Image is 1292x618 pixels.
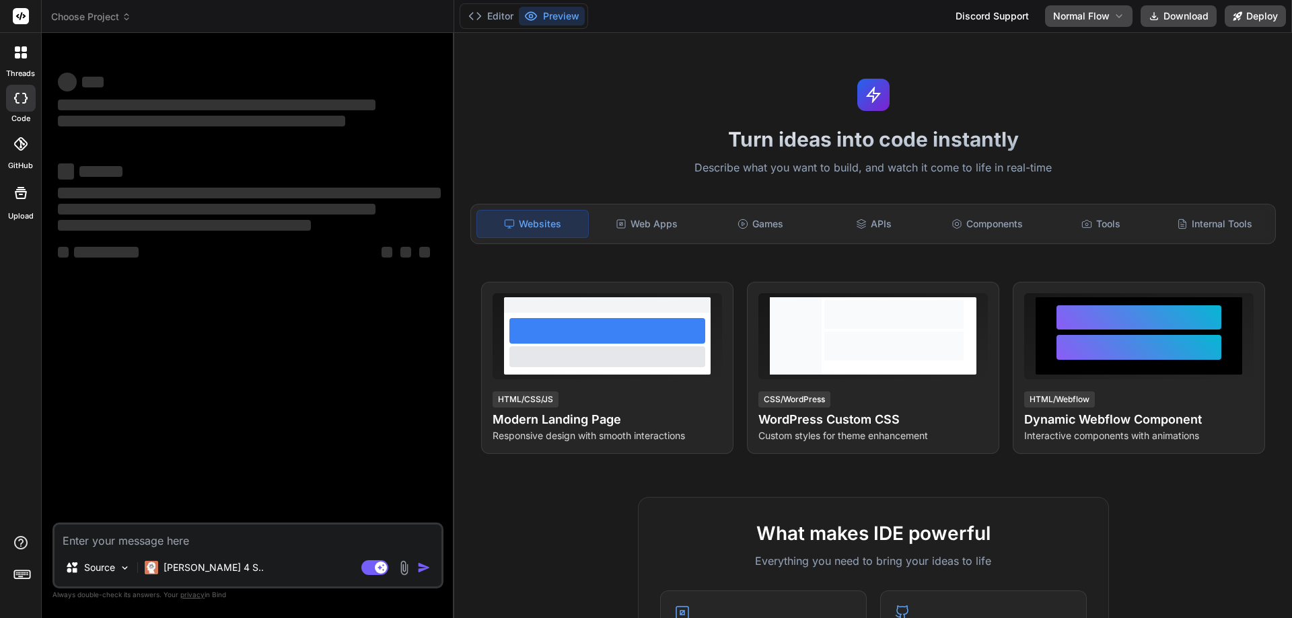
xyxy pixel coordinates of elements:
[400,247,411,258] span: ‌
[8,210,34,222] label: Upload
[419,247,430,258] span: ‌
[818,210,929,238] div: APIs
[58,163,74,180] span: ‌
[1024,410,1254,429] h4: Dynamic Webflow Component
[1141,5,1217,27] button: Download
[180,590,205,598] span: privacy
[119,562,131,574] img: Pick Models
[493,410,722,429] h4: Modern Landing Page
[519,7,585,26] button: Preview
[1053,9,1110,23] span: Normal Flow
[8,160,33,171] label: GitHub
[58,100,375,110] span: ‌
[758,429,988,442] p: Custom styles for theme enhancement
[1024,391,1095,408] div: HTML/Webflow
[463,7,519,26] button: Editor
[417,561,431,574] img: icon
[462,127,1284,151] h1: Turn ideas into code instantly
[58,116,345,126] span: ‌
[6,68,35,79] label: threads
[462,159,1284,177] p: Describe what you want to build, and watch it come to life in real-time
[79,166,122,177] span: ‌
[1225,5,1286,27] button: Deploy
[758,410,988,429] h4: WordPress Custom CSS
[52,588,443,601] p: Always double-check its answers. Your in Bind
[947,5,1037,27] div: Discord Support
[58,204,375,215] span: ‌
[82,77,104,87] span: ‌
[660,553,1087,569] p: Everything you need to bring your ideas to life
[1045,5,1133,27] button: Normal Flow
[1046,210,1157,238] div: Tools
[74,247,139,258] span: ‌
[145,561,158,574] img: Claude 4 Sonnet
[396,560,412,576] img: attachment
[58,220,311,231] span: ‌
[1024,429,1254,442] p: Interactive components with animations
[51,10,131,24] span: Choose Project
[1159,210,1270,238] div: Internal Tools
[58,247,69,258] span: ‌
[660,519,1087,547] h2: What makes IDE powerful
[758,391,830,408] div: CSS/WordPress
[591,210,703,238] div: Web Apps
[932,210,1043,238] div: Components
[164,561,264,574] p: [PERSON_NAME] 4 S..
[493,391,559,408] div: HTML/CSS/JS
[11,113,30,124] label: code
[493,429,722,442] p: Responsive design with smooth interactions
[705,210,816,238] div: Games
[58,73,77,91] span: ‌
[58,188,441,198] span: ‌
[84,561,115,574] p: Source
[382,247,392,258] span: ‌
[476,210,589,238] div: Websites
